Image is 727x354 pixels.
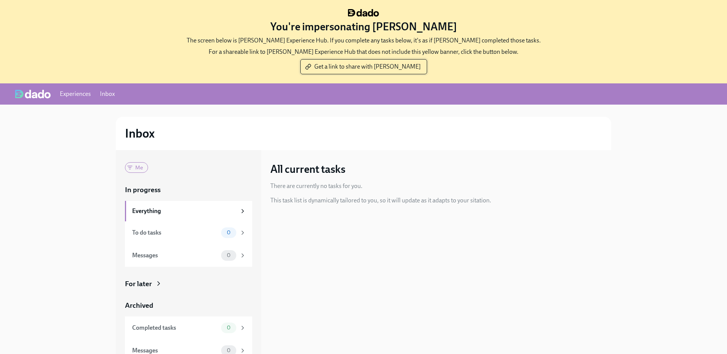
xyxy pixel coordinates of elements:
[270,196,491,205] div: This task list is dynamically tailored to you, so it will update as it adapts to your sitation.
[187,36,541,45] p: The screen below is [PERSON_NAME] Experience Hub. If you complete any tasks below, it's as if [PE...
[125,244,252,267] a: Messages0
[125,185,252,195] a: In progress
[15,89,51,99] img: dado
[125,162,148,173] div: Me
[222,348,235,353] span: 0
[222,252,235,258] span: 0
[132,229,218,237] div: To do tasks
[300,59,427,74] a: Get a link to share with [PERSON_NAME]
[125,301,252,310] a: Archived
[100,90,115,98] a: Inbox
[125,221,252,244] a: To do tasks0
[60,90,91,98] a: Experiences
[125,126,155,141] h2: Inbox
[132,207,236,215] div: Everything
[270,182,362,190] div: There are currently no tasks for you.
[132,324,218,332] div: Completed tasks
[125,201,252,221] a: Everything
[222,325,235,331] span: 0
[222,230,235,235] span: 0
[348,9,379,17] img: dado
[125,279,152,289] div: For later
[125,279,252,289] a: For later
[270,162,345,176] h3: All current tasks
[125,316,252,339] a: Completed tasks0
[132,251,218,260] div: Messages
[209,48,518,56] p: For a shareable link to [PERSON_NAME] Experience Hub that does not include this yellow banner, cl...
[270,20,457,33] h3: You're impersonating [PERSON_NAME]
[131,165,148,171] span: Me
[307,63,421,70] span: Get a link to share with [PERSON_NAME]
